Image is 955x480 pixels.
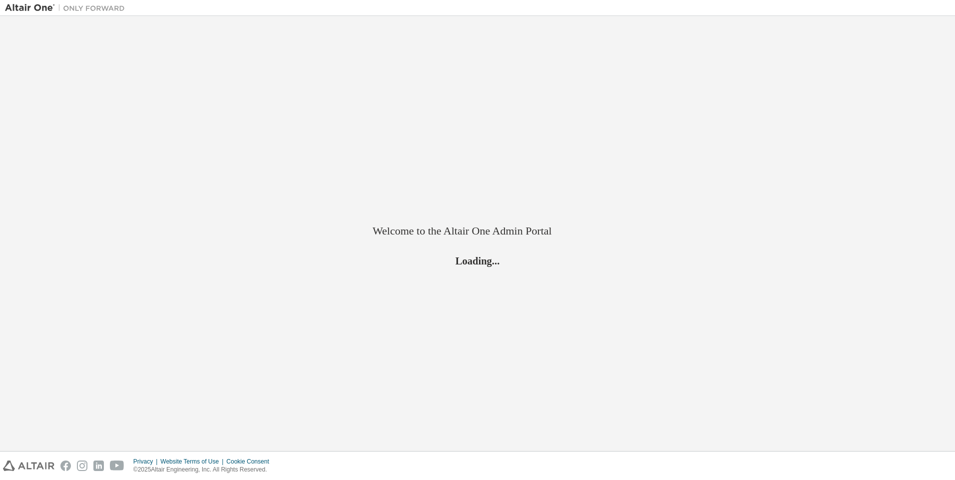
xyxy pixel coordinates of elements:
[3,461,54,471] img: altair_logo.svg
[77,461,87,471] img: instagram.svg
[373,254,582,267] h2: Loading...
[93,461,104,471] img: linkedin.svg
[160,458,226,466] div: Website Terms of Use
[133,458,160,466] div: Privacy
[373,224,582,238] h2: Welcome to the Altair One Admin Portal
[226,458,275,466] div: Cookie Consent
[110,461,124,471] img: youtube.svg
[5,3,130,13] img: Altair One
[60,461,71,471] img: facebook.svg
[133,466,275,474] p: © 2025 Altair Engineering, Inc. All Rights Reserved.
